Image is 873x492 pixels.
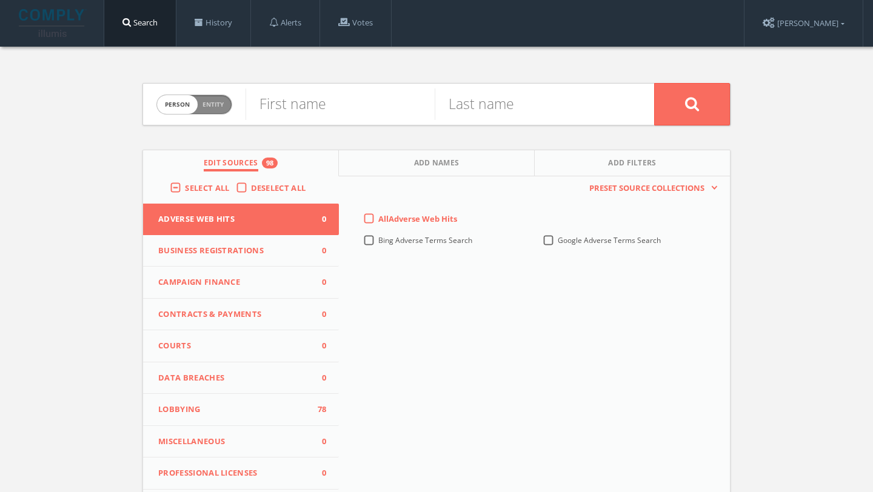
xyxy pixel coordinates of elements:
span: person [157,95,198,114]
span: Lobbying [158,404,309,416]
span: 0 [309,245,327,257]
span: Deselect All [251,182,306,193]
span: 0 [309,276,327,288]
span: Edit Sources [204,158,258,171]
span: Bing Adverse Terms Search [378,235,472,245]
button: Professional Licenses0 [143,457,339,490]
button: Miscellaneous0 [143,426,339,458]
span: Add Filters [608,158,657,171]
img: illumis [19,9,87,37]
span: All Adverse Web Hits [378,213,457,224]
button: Lobbying78 [143,394,339,426]
button: Add Names [339,150,535,176]
span: Entity [202,100,224,109]
span: 0 [309,213,327,225]
button: Preset Source Collections [583,182,718,194]
button: Add Filters [535,150,730,176]
span: 0 [309,340,327,352]
button: Edit Sources98 [143,150,339,176]
span: Contracts & Payments [158,308,309,321]
span: Select All [185,182,229,193]
button: Business Registrations0 [143,235,339,267]
span: 0 [309,436,327,448]
span: 78 [309,404,327,416]
div: 98 [262,158,278,168]
span: Data Breaches [158,372,309,384]
span: Campaign Finance [158,276,309,288]
span: Add Names [414,158,460,171]
button: Data Breaches0 [143,362,339,394]
span: Business Registrations [158,245,309,257]
span: 0 [309,372,327,384]
span: Google Adverse Terms Search [558,235,661,245]
span: 0 [309,467,327,479]
button: Contracts & Payments0 [143,299,339,331]
button: Campaign Finance0 [143,267,339,299]
span: Preset Source Collections [583,182,711,194]
button: Adverse Web Hits0 [143,204,339,235]
span: Miscellaneous [158,436,309,448]
span: Professional Licenses [158,467,309,479]
button: Courts0 [143,330,339,362]
span: Courts [158,340,309,352]
span: 0 [309,308,327,321]
span: Adverse Web Hits [158,213,309,225]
